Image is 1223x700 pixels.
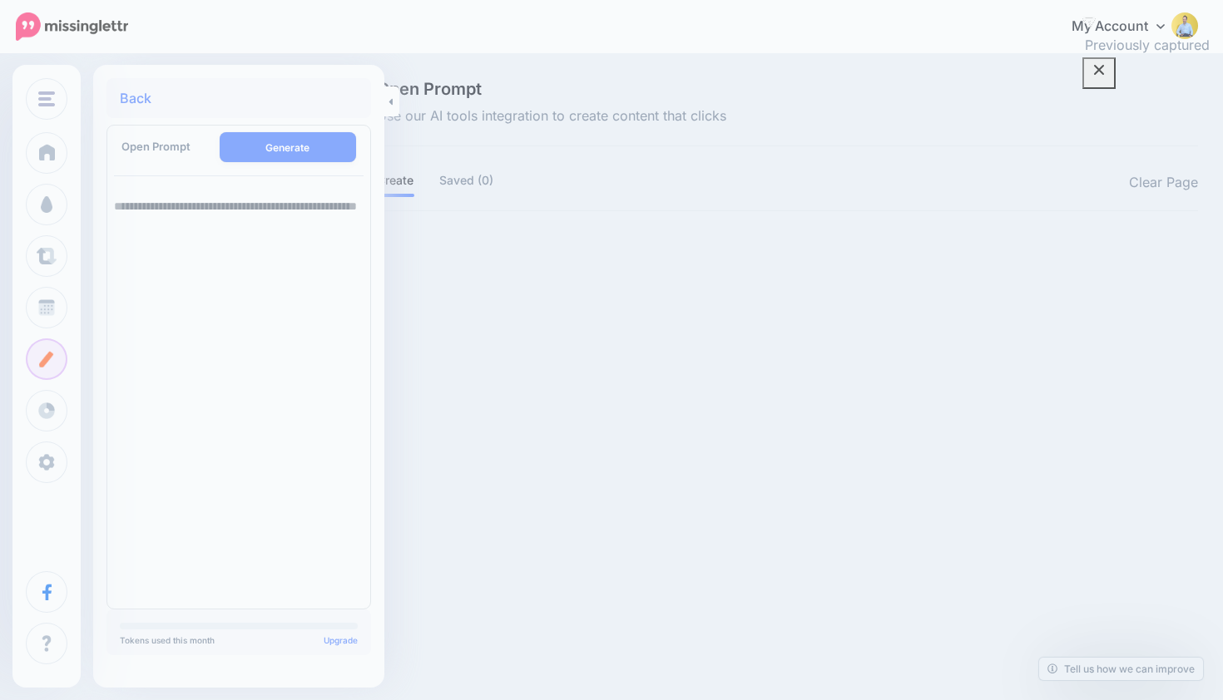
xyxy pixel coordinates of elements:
span: Open Prompt [377,81,726,97]
a: Clear Page [1129,172,1198,194]
a: Upgrade [324,635,358,645]
a: Create [377,170,414,190]
span: Use our AI tools integration to create content that clicks [377,106,726,127]
span: Open Prompt [121,140,191,153]
img: menu.png [38,91,55,106]
p: Tokens used this month [120,636,358,644]
a: Saved (0) [439,170,494,190]
button: Generate [220,132,357,162]
a: Back [120,91,151,105]
a: Tell us how we can improve [1039,658,1203,680]
img: Missinglettr [16,12,128,41]
a: My Account [1055,7,1198,47]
